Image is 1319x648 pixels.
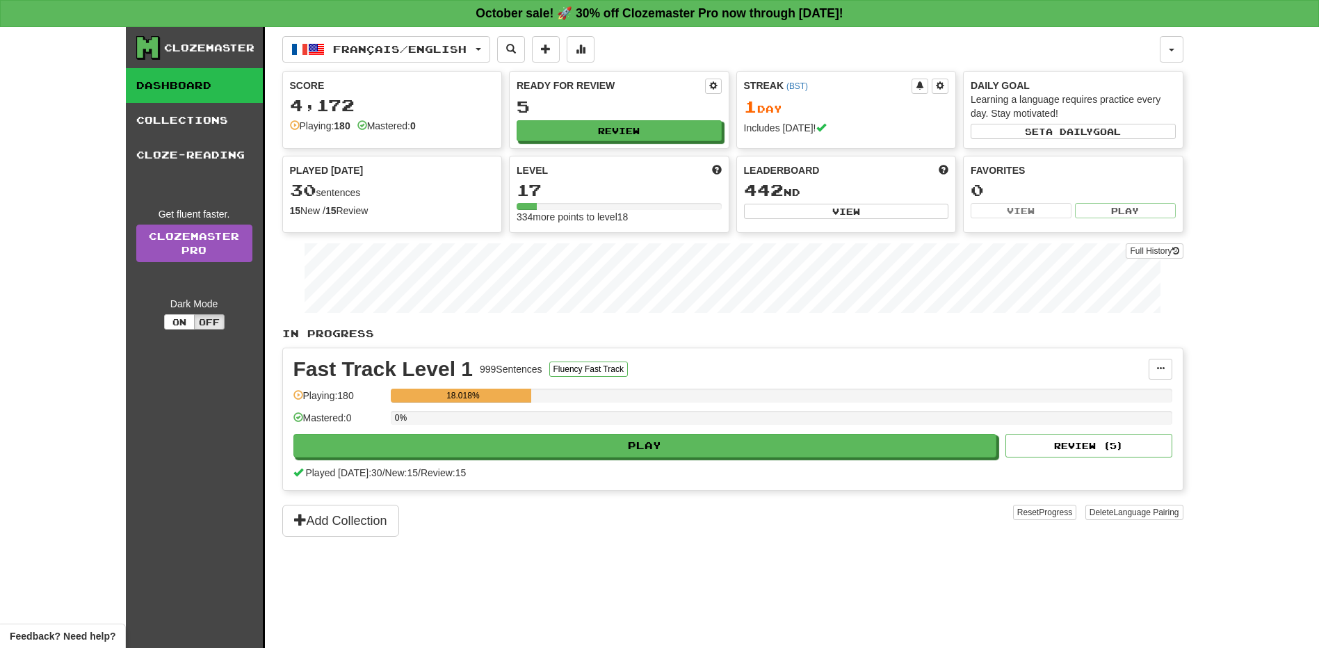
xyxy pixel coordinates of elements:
button: Off [194,314,225,330]
div: Learning a language requires practice every day. Stay motivated! [971,92,1176,120]
div: Mastered: [357,119,416,133]
div: nd [744,181,949,200]
button: Play [1075,203,1176,218]
button: Add sentence to collection [532,36,560,63]
div: sentences [290,181,495,200]
span: / [418,467,421,478]
div: Dark Mode [136,297,252,311]
div: Fast Track Level 1 [293,359,474,380]
div: 5 [517,98,722,115]
a: Cloze-Reading [126,138,263,172]
button: Français/English [282,36,490,63]
span: 30 [290,180,316,200]
div: Score [290,79,495,92]
div: Daily Goal [971,79,1176,92]
button: DeleteLanguage Pairing [1085,505,1183,520]
div: Clozemaster [164,41,254,55]
button: Play [293,434,997,457]
span: Played [DATE] [290,163,364,177]
div: 17 [517,181,722,199]
div: 999 Sentences [480,362,542,376]
strong: 15 [290,205,301,216]
div: New / Review [290,204,495,218]
button: Fluency Fast Track [549,362,628,377]
div: 18.018% [395,389,531,403]
div: Streak [744,79,912,92]
span: Level [517,163,548,177]
span: Open feedback widget [10,629,115,643]
strong: 15 [325,205,337,216]
span: This week in points, UTC [939,163,948,177]
div: Includes [DATE]! [744,121,949,135]
div: Playing: 180 [293,389,384,412]
div: Mastered: 0 [293,411,384,434]
button: Review (5) [1005,434,1172,457]
button: More stats [567,36,594,63]
span: Français / English [333,43,467,55]
div: Get fluent faster. [136,207,252,221]
div: Favorites [971,163,1176,177]
button: Review [517,120,722,141]
button: ResetProgress [1013,505,1076,520]
button: Full History [1126,243,1183,259]
span: Score more points to level up [712,163,722,177]
button: Add Collection [282,505,399,537]
button: View [744,204,949,219]
button: View [971,203,1071,218]
a: Dashboard [126,68,263,103]
span: 1 [744,97,757,116]
span: Progress [1039,508,1072,517]
button: On [164,314,195,330]
div: 4,172 [290,97,495,114]
span: Leaderboard [744,163,820,177]
span: a daily [1046,127,1093,136]
div: 334 more points to level 18 [517,210,722,224]
span: / [382,467,385,478]
div: 0 [971,181,1176,199]
span: Review: 15 [421,467,466,478]
span: Language Pairing [1113,508,1179,517]
div: Day [744,98,949,116]
strong: October sale! 🚀 30% off Clozemaster Pro now through [DATE]! [476,6,843,20]
div: Ready for Review [517,79,705,92]
span: New: 15 [385,467,418,478]
div: Playing: [290,119,350,133]
span: Played [DATE]: 30 [305,467,382,478]
a: Collections [126,103,263,138]
strong: 180 [334,120,350,131]
a: ClozemasterPro [136,225,252,262]
button: Seta dailygoal [971,124,1176,139]
button: Search sentences [497,36,525,63]
a: (BST) [786,81,808,91]
span: 442 [744,180,784,200]
strong: 0 [410,120,416,131]
p: In Progress [282,327,1183,341]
